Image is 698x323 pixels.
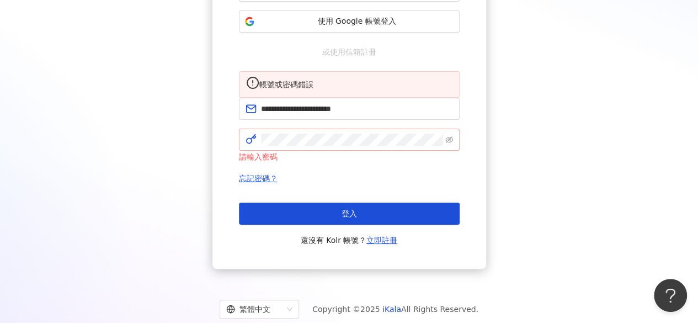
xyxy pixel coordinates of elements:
[315,46,384,58] span: 或使用信箱註冊
[239,151,460,163] div: 請輸入密碼
[366,236,397,245] a: 立即註冊
[445,136,453,144] span: eye-invisible
[239,174,278,183] a: 忘記密碼？
[382,305,401,314] a: iKala
[259,16,455,27] span: 使用 Google 帳號登入
[226,300,283,318] div: 繁體中文
[301,234,398,247] span: 還沒有 Kolr 帳號？
[342,209,357,218] span: 登入
[259,78,452,91] div: 帳號或密碼錯誤
[239,10,460,33] button: 使用 Google 帳號登入
[654,279,687,312] iframe: Help Scout Beacon - Open
[239,203,460,225] button: 登入
[312,303,478,316] span: Copyright © 2025 All Rights Reserved.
